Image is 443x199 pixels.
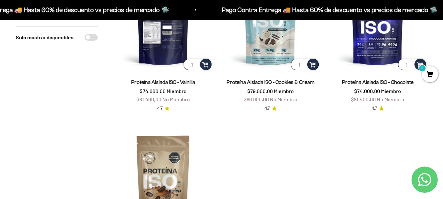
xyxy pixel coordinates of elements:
[342,79,413,85] a: Proteína Aislada ISO - Chocolate
[422,71,438,78] a: 0
[244,96,269,102] span: $86.900,00
[140,88,166,94] span: $74.000,00
[377,96,404,102] span: No Miembro
[167,88,187,94] span: Miembro
[247,88,273,94] span: $79.000,00
[227,5,443,15] p: Pago Contra Entrega 🚚 Hasta 60% de descuento vs precios de mercado 🛸
[264,105,277,112] a: 4.74.7 de 5.0 estrellas
[372,105,377,112] span: 4.7
[418,64,426,72] mark: 0
[372,105,384,112] a: 4.74.7 de 5.0 estrellas
[264,105,270,112] span: 4.7
[136,96,161,102] span: $81.400,00
[381,88,401,94] span: Miembro
[270,96,297,102] span: No Miembro
[162,96,190,102] span: No Miembro
[274,88,294,94] span: Miembro
[351,96,376,102] span: $81.400,00
[131,79,195,85] a: Proteína Aislada ISO - Vainilla
[227,79,314,85] a: Proteína Aislada ISO - Cookies & Cream
[157,105,170,112] a: 4.74.7 de 5.0 estrellas
[354,88,380,94] span: $74.000,00
[16,33,73,42] label: Solo mostrar disponibles
[157,105,163,112] span: 4.7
